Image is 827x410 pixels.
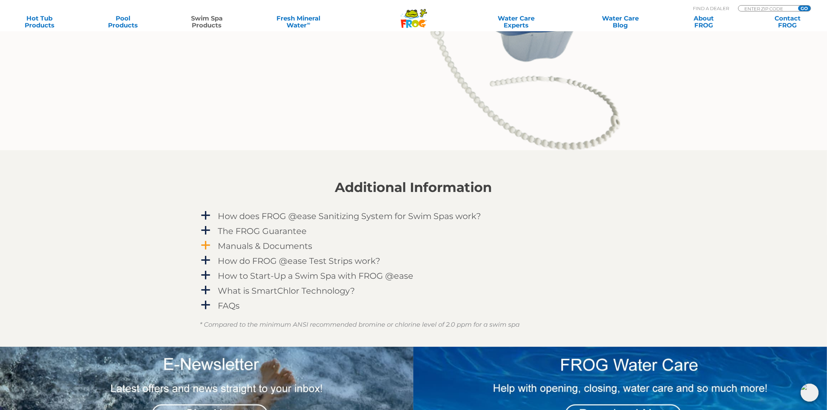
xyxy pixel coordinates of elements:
span: a [201,300,211,310]
h4: How to Start-Up a Swim Spa with FROG @ease [218,271,414,281]
img: openIcon [801,384,819,402]
a: AboutFROG [671,15,736,29]
h4: How do FROG @ease Test Strips work? [218,256,381,266]
a: PoolProducts [91,15,156,29]
h2: Additional Information [200,180,627,195]
a: Swim SpaProducts [174,15,239,29]
a: a FAQs [200,299,627,312]
span: a [201,285,211,295]
a: a What is SmartChlor Technology? [200,284,627,297]
a: Water CareExperts [463,15,569,29]
a: a Manuals & Documents [200,240,627,252]
sup: ∞ [307,20,311,26]
span: a [201,210,211,221]
span: a [201,255,211,266]
h4: How does FROG @ease Sanitizing System for Swim Spas work? [218,211,481,221]
a: a How does FROG @ease Sanitizing System for Swim Spas work? [200,210,627,223]
a: Hot TubProducts [7,15,72,29]
input: GO [798,6,811,11]
em: * Compared to the minimum ANSI recommended bromine or chlorine level of 2.0 ppm for a swim spa [200,321,520,328]
a: Fresh MineralWater∞ [258,15,339,29]
h4: Manuals & Documents [218,241,313,251]
a: a How to Start-Up a Swim Spa with FROG @ease [200,269,627,282]
a: a The FROG Guarantee [200,225,627,237]
a: ContactFROG [755,15,820,29]
span: a [201,240,211,251]
span: a [201,270,211,281]
a: a How do FROG @ease Test Strips work? [200,254,627,267]
h4: FAQs [218,301,240,310]
h4: What is SmartChlor Technology? [218,286,355,295]
span: a [201,225,211,236]
a: Water CareBlog [588,15,653,29]
h4: The FROG Guarantee [218,226,307,236]
input: Zip Code Form [744,6,791,11]
p: Find A Dealer [693,5,729,11]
